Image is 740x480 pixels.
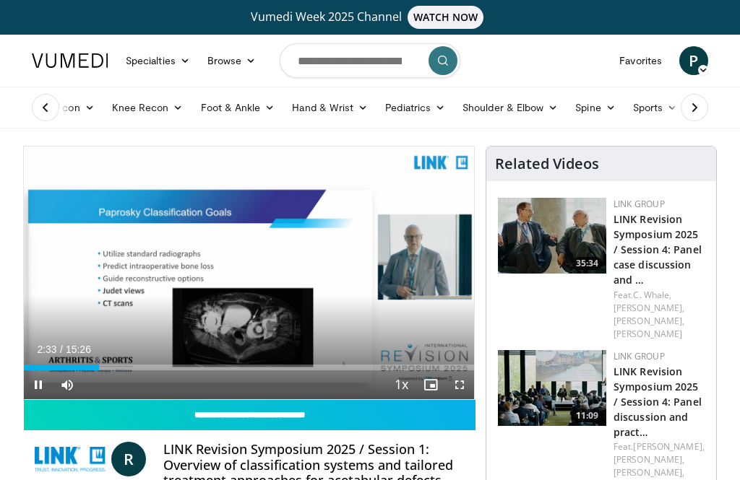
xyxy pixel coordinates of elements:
[192,93,284,122] a: Foot & Ankle
[495,155,599,173] h4: Related Videos
[103,93,192,122] a: Knee Recon
[35,442,106,476] img: LINK Group
[280,43,460,78] input: Search topics, interventions
[117,46,199,75] a: Specialties
[624,93,687,122] a: Sports
[572,409,603,422] span: 11:09
[283,93,377,122] a: Hand & Wrist
[23,6,717,29] a: Vumedi Week 2025 ChannelWATCH NOW
[614,315,684,327] a: [PERSON_NAME],
[53,370,82,399] button: Mute
[614,466,684,479] a: [PERSON_NAME],
[377,93,454,122] a: Pediatrics
[32,53,108,68] img: VuMedi Logo
[614,289,705,341] div: Feat.
[498,198,606,274] a: 35:34
[498,350,606,426] a: 11:09
[611,46,671,75] a: Favorites
[633,440,704,453] a: [PERSON_NAME],
[111,442,146,476] a: R
[24,365,474,370] div: Progress Bar
[614,328,682,340] a: [PERSON_NAME]
[416,370,445,399] button: Disable picture-in-picture mode
[614,350,665,362] a: LINK Group
[614,365,702,439] a: LINK Revision Symposium 2025 / Session 4: Panel discussion and pract…
[387,370,416,399] button: Playback Rate
[614,198,665,210] a: LINK Group
[37,344,56,355] span: 2:33
[60,344,63,355] span: /
[454,93,567,122] a: Shoulder & Elbow
[633,289,671,301] a: C. Whale,
[679,46,708,75] a: P
[445,370,474,399] button: Fullscreen
[498,350,606,426] img: 3128cf5b-6dc8-4dae-abb7-16a45176600d.150x105_q85_crop-smart_upscale.jpg
[498,198,606,274] img: f763ad4d-af6c-432c-8f2b-c2daf47df9ae.150x105_q85_crop-smart_upscale.jpg
[408,6,484,29] span: WATCH NOW
[199,46,265,75] a: Browse
[614,302,684,314] a: [PERSON_NAME],
[24,370,53,399] button: Pause
[24,147,474,399] video-js: Video Player
[614,453,684,466] a: [PERSON_NAME],
[572,257,603,270] span: 35:34
[614,212,702,287] a: LINK Revision Symposium 2025 / Session 4: Panel case discussion and …
[66,344,91,355] span: 15:26
[567,93,624,122] a: Spine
